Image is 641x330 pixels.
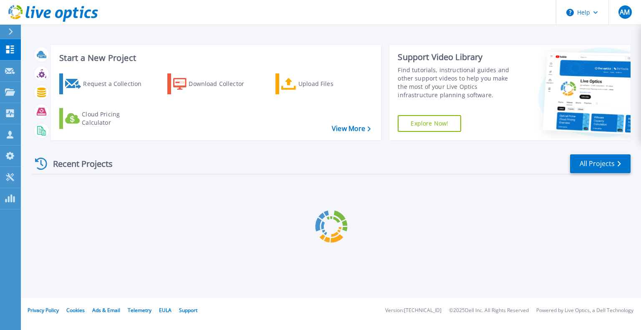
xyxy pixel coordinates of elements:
div: Download Collector [189,76,255,92]
h3: Start a New Project [59,53,371,63]
div: Support Video Library [398,52,519,63]
a: Telemetry [128,307,151,314]
a: Cookies [66,307,85,314]
li: Version: [TECHNICAL_ID] [385,308,442,313]
div: Request a Collection [83,76,150,92]
div: Cloud Pricing Calculator [82,110,149,127]
a: All Projects [570,154,631,173]
li: Powered by Live Optics, a Dell Technology [536,308,633,313]
a: Privacy Policy [28,307,59,314]
a: Support [179,307,197,314]
a: Request a Collection [59,73,152,94]
a: View More [332,125,371,133]
li: © 2025 Dell Inc. All Rights Reserved [449,308,529,313]
a: Cloud Pricing Calculator [59,108,152,129]
a: EULA [159,307,172,314]
span: AM [620,9,630,15]
div: Recent Projects [32,154,124,174]
a: Upload Files [275,73,368,94]
a: Explore Now! [398,115,461,132]
div: Find tutorials, instructional guides and other support videos to help you make the most of your L... [398,66,519,99]
a: Download Collector [167,73,260,94]
a: Ads & Email [92,307,120,314]
div: Upload Files [298,76,365,92]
